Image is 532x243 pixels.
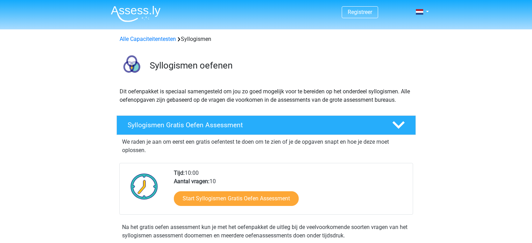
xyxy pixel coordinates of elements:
img: syllogismen [117,52,147,81]
div: Syllogismen [117,35,416,43]
p: We raden je aan om eerst een gratis oefentest te doen om te zien of je de opgaven snapt en hoe je... [122,138,410,155]
div: Na het gratis oefen assessment kun je met het oefenpakket de uitleg bij de veelvoorkomende soorte... [119,223,413,240]
a: Alle Capaciteitentesten [120,36,176,42]
div: 10:00 10 [169,169,412,214]
h4: Syllogismen Gratis Oefen Assessment [128,121,381,129]
a: Start Syllogismen Gratis Oefen Assessment [174,191,299,206]
a: Registreer [348,9,372,15]
a: Syllogismen Gratis Oefen Assessment [114,115,419,135]
h3: Syllogismen oefenen [150,60,410,71]
b: Aantal vragen: [174,178,210,185]
b: Tijd: [174,170,185,176]
img: Klok [127,169,162,204]
p: Dit oefenpakket is speciaal samengesteld om jou zo goed mogelijk voor te bereiden op het onderdee... [120,87,413,104]
img: Assessly [111,6,161,22]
